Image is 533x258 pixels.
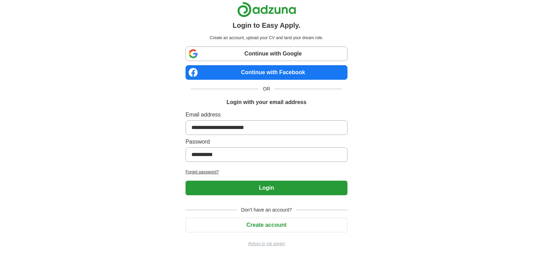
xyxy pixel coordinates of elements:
h1: Login with your email address [226,98,306,106]
h1: Login to Easy Apply. [233,20,301,31]
p: Create an account, upload your CV and land your dream role. [187,35,346,41]
a: Continue with Facebook [186,65,347,80]
button: Create account [186,218,347,232]
span: OR [259,85,274,93]
img: Adzuna logo [237,2,296,17]
span: Don't have an account? [237,206,296,214]
label: Email address [186,111,347,119]
a: Return to job advert [186,241,347,247]
a: Forgot password? [186,169,347,175]
label: Password [186,138,347,146]
a: Create account [186,222,347,228]
button: Login [186,181,347,195]
a: Continue with Google [186,46,347,61]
